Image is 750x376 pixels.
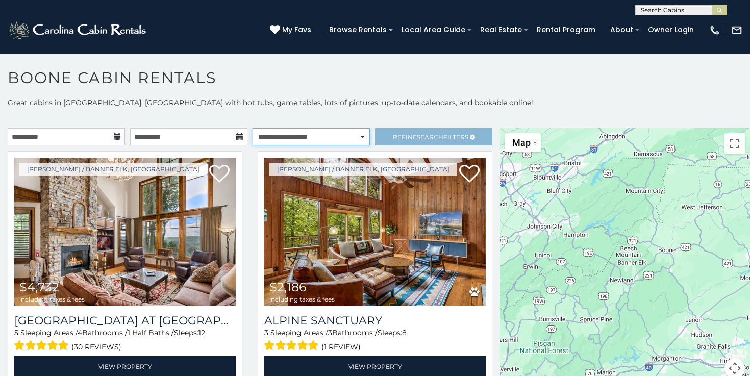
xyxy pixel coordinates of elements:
span: 1 Half Baths / [128,328,174,337]
button: Toggle fullscreen view [724,133,745,154]
img: Alpine Sanctuary [264,158,486,306]
span: 4 [78,328,82,337]
span: Search [417,133,443,141]
span: 5 [14,328,18,337]
span: $4,732 [19,280,59,294]
span: 3 [264,328,268,337]
a: Add to favorites [459,164,480,185]
span: including taxes & fees [19,296,85,303]
a: About [605,22,638,38]
img: White-1-2.png [8,20,149,40]
span: (1 review) [321,340,361,354]
img: mail-regular-white.png [731,24,742,36]
span: including taxes & fees [269,296,335,303]
span: 12 [198,328,205,337]
a: My Favs [270,24,314,36]
span: $2,186 [269,280,307,294]
span: My Favs [282,24,311,35]
a: Browse Rentals [324,22,392,38]
h3: Ridge Haven Lodge at Echota [14,314,236,328]
a: Alpine Sanctuary [264,314,486,328]
span: 8 [402,328,407,337]
button: Change map style [505,133,541,152]
a: [PERSON_NAME] / Banner Elk, [GEOGRAPHIC_DATA] [269,163,457,176]
a: Real Estate [475,22,527,38]
a: Ridge Haven Lodge at Echota $4,732 including taxes & fees [14,158,236,306]
span: (30 reviews) [71,340,121,354]
span: Map [512,137,531,148]
div: Sleeping Areas / Bathrooms / Sleeps: [14,328,236,354]
div: Sleeping Areas / Bathrooms / Sleeps: [264,328,486,354]
a: [GEOGRAPHIC_DATA] at [GEOGRAPHIC_DATA] [14,314,236,328]
a: Local Area Guide [396,22,470,38]
span: 3 [328,328,332,337]
span: Refine Filters [393,133,468,141]
img: Ridge Haven Lodge at Echota [14,158,236,306]
a: Rental Program [532,22,601,38]
a: Alpine Sanctuary $2,186 including taxes & fees [264,158,486,306]
a: Add to favorites [209,164,230,185]
a: [PERSON_NAME] / Banner Elk, [GEOGRAPHIC_DATA] [19,163,207,176]
a: Owner Login [643,22,699,38]
img: phone-regular-white.png [709,24,720,36]
a: RefineSearchFilters [375,128,492,145]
